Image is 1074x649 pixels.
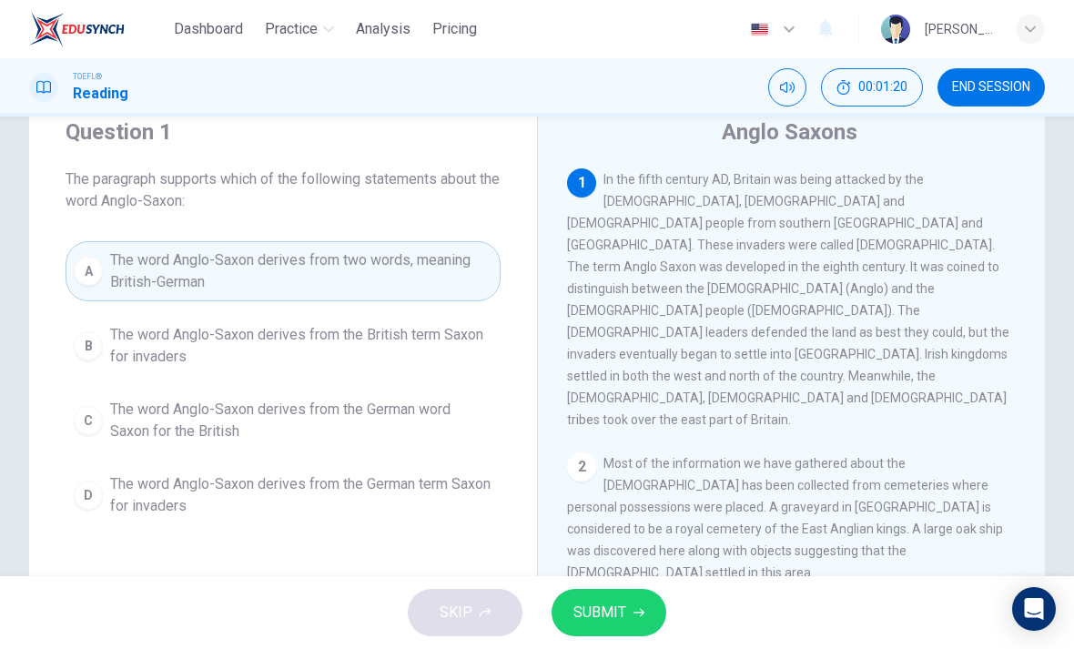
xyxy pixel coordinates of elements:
[66,390,501,451] button: CThe word Anglo-Saxon derives from the German word Saxon for the British
[167,13,250,46] button: Dashboard
[29,11,167,47] a: EduSynch logo
[66,117,501,147] h4: Question 1
[937,68,1045,106] button: END SESSION
[73,70,102,83] span: TOEFL®
[356,18,410,40] span: Analysis
[174,18,243,40] span: Dashboard
[722,117,857,147] h4: Anglo Saxons
[821,68,923,106] div: Hide
[29,11,125,47] img: EduSynch logo
[432,18,477,40] span: Pricing
[567,172,1009,427] span: In the fifth century AD, Britain was being attacked by the [DEMOGRAPHIC_DATA], [DEMOGRAPHIC_DATA]...
[768,68,806,106] div: Mute
[66,316,501,376] button: BThe word Anglo-Saxon derives from the British term Saxon for invaders
[952,80,1030,95] span: END SESSION
[66,241,501,301] button: AThe word Anglo-Saxon derives from two words, meaning British-German
[110,473,492,517] span: The word Anglo-Saxon derives from the German term Saxon for invaders
[925,18,994,40] div: [PERSON_NAME]
[66,168,501,212] span: The paragraph supports which of the following statements about the word Anglo-Saxon:
[265,18,318,40] span: Practice
[821,68,923,106] button: 00:01:20
[110,399,492,442] span: The word Anglo-Saxon derives from the German word Saxon for the British
[74,257,103,286] div: A
[74,406,103,435] div: C
[74,331,103,360] div: B
[74,481,103,510] div: D
[858,80,907,95] span: 00:01:20
[258,13,341,46] button: Practice
[552,589,666,636] button: SUBMIT
[110,249,492,293] span: The word Anglo-Saxon derives from two words, meaning British-German
[66,465,501,525] button: DThe word Anglo-Saxon derives from the German term Saxon for invaders
[73,83,128,105] h1: Reading
[748,23,771,36] img: en
[1012,587,1056,631] div: Open Intercom Messenger
[567,456,1003,580] span: Most of the information we have gathered about the [DEMOGRAPHIC_DATA] has been collected from cem...
[567,168,596,198] div: 1
[425,13,484,46] button: Pricing
[573,600,626,625] span: SUBMIT
[567,452,596,482] div: 2
[881,15,910,44] img: Profile picture
[349,13,418,46] button: Analysis
[110,324,492,368] span: The word Anglo-Saxon derives from the British term Saxon for invaders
